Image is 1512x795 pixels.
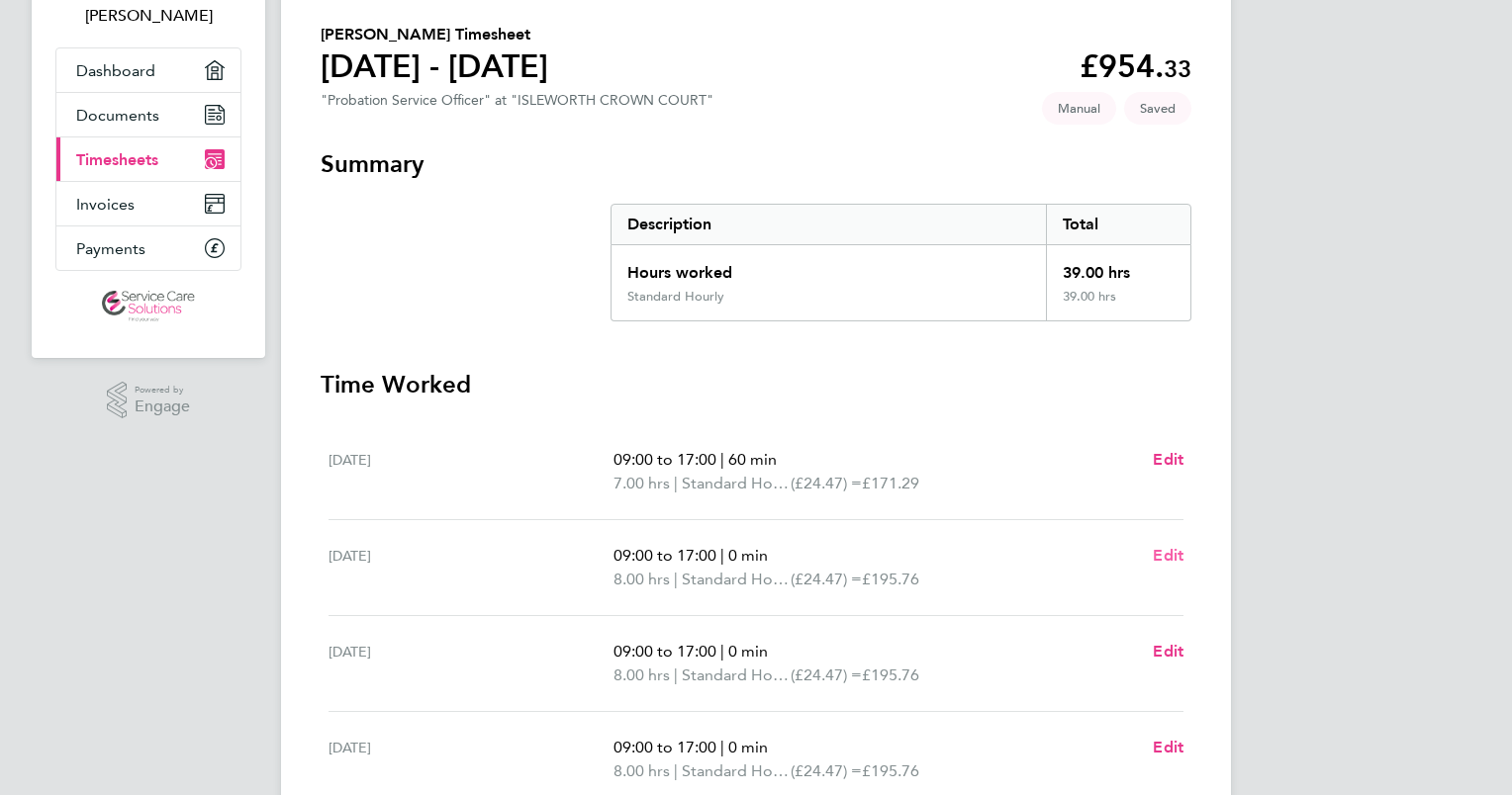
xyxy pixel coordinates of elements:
span: | [674,570,678,588]
span: Edit [1153,546,1183,565]
div: [DATE] [329,640,614,687]
span: £195.76 [862,570,919,588]
span: Payments [76,239,145,258]
span: 09:00 to 17:00 [614,450,716,469]
span: | [674,474,678,492]
a: Go to home page [55,291,241,322]
span: (£24.47) = [791,761,862,780]
span: Engage [135,398,190,415]
span: (£24.47) = [791,665,862,684]
a: Powered byEngage [107,382,191,419]
a: Edit [1153,640,1183,663]
app-decimal: £954. [1080,47,1191,85]
a: Payments [56,226,240,270]
div: Summary [611,204,1191,321]
div: [DATE] [329,544,614,591]
div: Total [1046,205,1190,244]
span: 09:00 to 17:00 [614,738,716,756]
span: Documents [76,106,159,125]
span: | [720,642,724,661]
span: 09:00 to 17:00 [614,546,716,565]
span: Lauren Hollier [55,4,241,28]
span: 0 min [728,738,768,756]
span: 0 min [728,546,768,565]
a: Edit [1153,736,1183,759]
span: | [674,665,678,684]
span: 33 [1164,54,1191,83]
div: [DATE] [329,736,614,783]
span: Standard Hourly [682,472,791,495]
div: Standard Hourly [627,289,724,305]
a: Edit [1153,448,1183,472]
img: servicecare-logo-retina.png [102,291,195,322]
span: (£24.47) = [791,570,862,588]
span: Edit [1153,738,1183,756]
span: £171.29 [862,474,919,492]
a: Documents [56,93,240,136]
span: This timesheet is Saved. [1124,92,1191,125]
span: 0 min [728,642,768,661]
span: Edit [1153,642,1183,661]
div: 39.00 hrs [1046,289,1190,320]
span: | [720,738,724,756]
a: Invoices [56,182,240,225]
span: (£24.47) = [791,474,862,492]
div: Description [612,205,1046,244]
span: 09:00 to 17:00 [614,642,716,661]
span: Standard Hourly [682,759,791,783]
span: Standard Hourly [682,568,791,591]
h1: [DATE] - [DATE] [321,46,548,86]
a: Timesheets [56,137,240,181]
h3: Summary [321,148,1191,180]
span: Standard Hourly [682,663,791,687]
a: Dashboard [56,48,240,92]
span: £195.76 [862,761,919,780]
span: Dashboard [76,61,155,80]
span: This timesheet was manually created. [1042,92,1116,125]
h2: [PERSON_NAME] Timesheet [321,23,548,46]
span: 60 min [728,450,777,469]
span: Invoices [76,195,135,214]
span: 8.00 hrs [614,665,670,684]
span: 8.00 hrs [614,570,670,588]
div: [DATE] [329,448,614,495]
div: 39.00 hrs [1046,245,1190,289]
div: Hours worked [612,245,1046,289]
span: £195.76 [862,665,919,684]
span: 8.00 hrs [614,761,670,780]
span: Powered by [135,382,190,398]
h3: Time Worked [321,369,1191,400]
span: | [720,450,724,469]
div: "Probation Service Officer" at "ISLEWORTH CROWN COURT" [321,92,713,109]
a: Edit [1153,544,1183,568]
span: | [720,546,724,565]
span: 7.00 hrs [614,474,670,492]
span: Timesheets [76,150,158,169]
span: Edit [1153,450,1183,469]
span: | [674,761,678,780]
